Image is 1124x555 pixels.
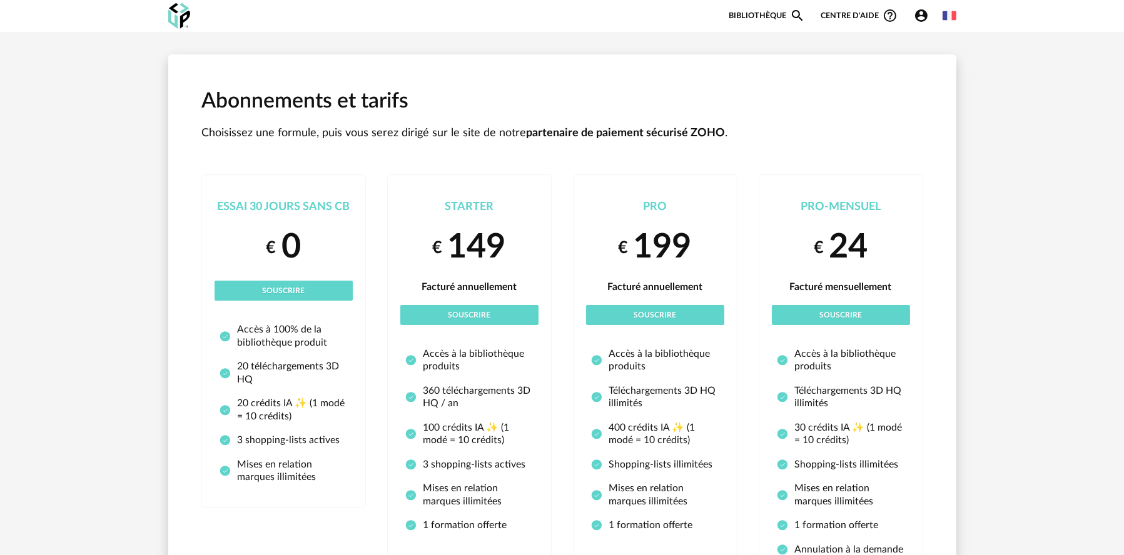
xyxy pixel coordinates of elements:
[220,397,347,422] li: 20 crédits IA ✨ (1 modé = 10 crédits)
[406,384,533,410] li: 360 téléchargements 3D HQ / an
[883,8,898,23] span: Help Circle Outline icon
[432,237,442,259] small: €
[777,519,904,531] li: 1 formation offerte
[220,434,347,446] li: 3 shopping-lists actives
[406,458,533,471] li: 3 shopping-lists actives
[215,281,353,301] button: Souscrire
[777,347,904,373] li: Accès à la bibliothèque produits
[592,421,719,447] li: 400 crédits IA ✨ (1 modé = 10 crédits)
[592,519,719,531] li: 1 formation offerte
[220,458,347,484] li: Mises en relation marques illimitées
[829,231,868,264] span: 24
[281,231,301,264] span: 0
[729,8,805,23] a: BibliothèqueMagnify icon
[814,237,824,259] small: €
[914,8,934,23] span: Account Circle icon
[914,8,929,23] span: Account Circle icon
[777,384,904,410] li: Téléchargements 3D HQ illimités
[422,282,517,292] span: Facturé annuellement
[168,3,190,29] img: OXP
[220,360,347,386] li: 20 téléchargements 3D HQ
[448,311,490,319] span: Souscrire
[592,458,719,471] li: Shopping-lists illimitées
[634,311,676,319] span: Souscrire
[262,287,305,294] span: Souscrire
[777,458,904,471] li: Shopping-lists illimitées
[586,200,724,214] div: Pro
[406,421,533,447] li: 100 crédits IA ✨ (1 modé = 10 crédits)
[215,200,353,214] div: Essai 30 jours sans CB
[592,347,719,373] li: Accès à la bibliothèque produits
[400,305,539,325] button: Souscrire
[772,305,910,325] button: Souscrire
[406,519,533,531] li: 1 formation offerte
[790,8,805,23] span: Magnify icon
[400,200,539,214] div: Starter
[777,482,904,507] li: Mises en relation marques illimitées
[448,231,506,264] span: 149
[406,347,533,373] li: Accès à la bibliothèque produits
[819,311,862,319] span: Souscrire
[266,237,276,259] small: €
[790,282,892,292] span: Facturé mensuellement
[220,323,347,349] li: Accès à 100% de la bibliothèque produit
[772,200,910,214] div: Pro-Mensuel
[634,231,692,264] span: 199
[821,8,898,23] span: Centre d'aideHelp Circle Outline icon
[618,237,628,259] small: €
[943,9,956,22] img: fr
[202,88,923,116] h1: Abonnements et tarifs
[592,482,719,507] li: Mises en relation marques illimitées
[586,305,724,325] button: Souscrire
[406,482,533,507] li: Mises en relation marques illimitées
[592,384,719,410] li: Téléchargements 3D HQ illimités
[202,126,923,141] p: Choisissez une formule, puis vous serez dirigé sur le site de notre .
[607,282,702,292] span: Facturé annuellement
[527,127,726,139] strong: partenaire de paiement sécurisé ZOHO
[777,421,904,447] li: 30 crédits IA ✨ (1 modé = 10 crédits)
